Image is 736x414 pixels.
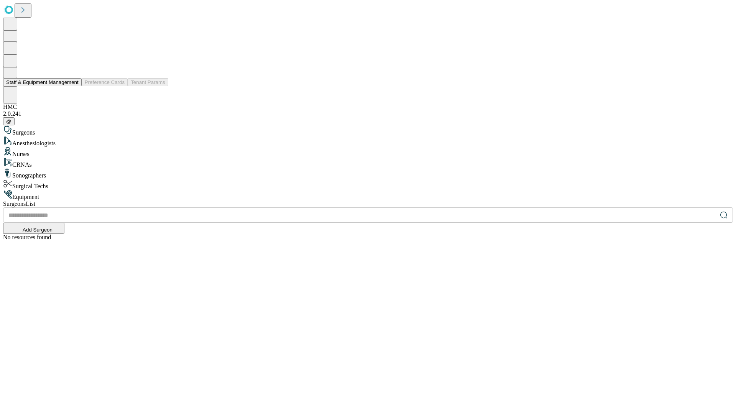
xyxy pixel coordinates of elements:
[3,223,64,234] button: Add Surgeon
[82,78,128,86] button: Preference Cards
[3,179,733,190] div: Surgical Techs
[3,200,733,207] div: Surgeons List
[23,227,53,233] span: Add Surgeon
[6,118,11,124] span: @
[3,136,733,147] div: Anesthesiologists
[3,234,733,241] div: No resources found
[3,103,733,110] div: HMC
[3,168,733,179] div: Sonographers
[3,125,733,136] div: Surgeons
[128,78,168,86] button: Tenant Params
[3,158,733,168] div: CRNAs
[3,147,733,158] div: Nurses
[3,110,733,117] div: 2.0.241
[3,78,82,86] button: Staff & Equipment Management
[3,190,733,200] div: Equipment
[3,117,15,125] button: @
